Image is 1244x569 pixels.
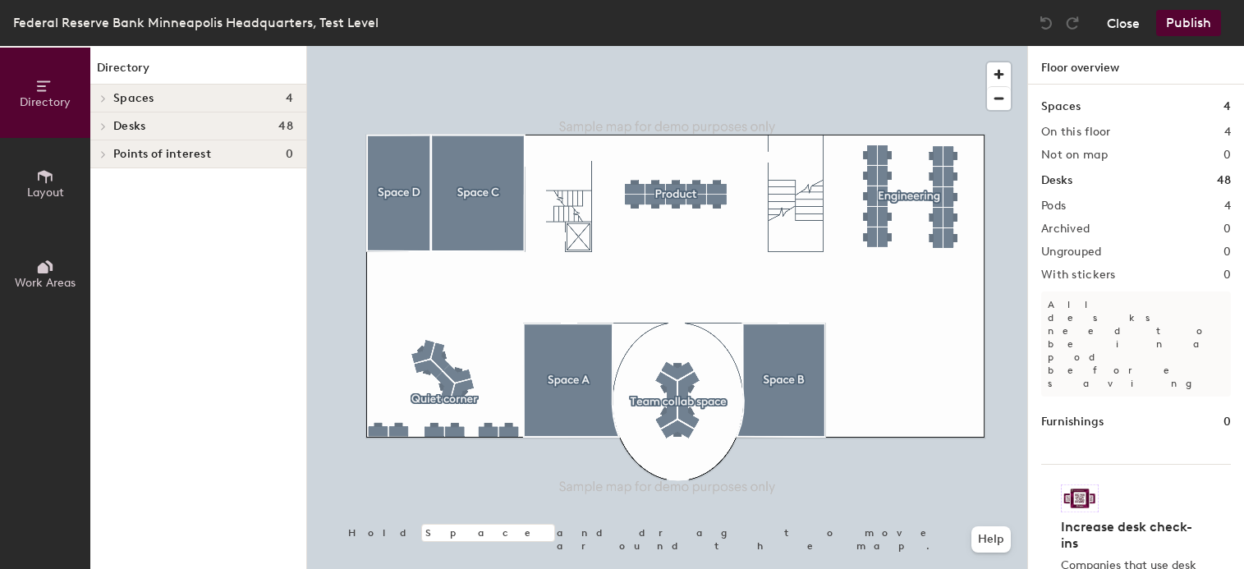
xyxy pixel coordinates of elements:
h2: 0 [1223,245,1231,259]
p: All desks need to be in a pod before saving [1041,291,1231,397]
span: Layout [27,186,64,200]
h2: 0 [1223,268,1231,282]
h2: Ungrouped [1041,245,1102,259]
h2: 0 [1223,223,1231,236]
button: Publish [1156,10,1221,36]
span: Spaces [113,92,154,105]
span: 0 [286,148,293,161]
img: Sticker logo [1061,484,1099,512]
h2: 4 [1224,200,1231,213]
h2: 0 [1223,149,1231,162]
button: Close [1107,10,1140,36]
h2: Not on map [1041,149,1108,162]
span: 48 [278,120,293,133]
h1: Spaces [1041,98,1081,116]
div: Federal Reserve Bank Minneapolis Headquarters, Test Level [13,12,379,33]
h4: Increase desk check-ins [1061,519,1201,552]
h1: Floor overview [1028,46,1244,85]
img: Redo [1064,15,1081,31]
h1: 4 [1223,98,1231,116]
span: 4 [286,92,293,105]
span: Desks [113,120,145,133]
h2: Archived [1041,223,1090,236]
h1: Directory [90,59,306,85]
h1: Furnishings [1041,413,1104,431]
span: Work Areas [15,276,76,290]
h1: 48 [1217,172,1231,190]
h2: On this floor [1041,126,1111,139]
h2: 4 [1224,126,1231,139]
button: Help [971,526,1011,553]
span: Directory [20,95,71,109]
span: Points of interest [113,148,211,161]
img: Undo [1038,15,1054,31]
h1: 0 [1223,413,1231,431]
h2: With stickers [1041,268,1116,282]
h1: Desks [1041,172,1072,190]
h2: Pods [1041,200,1066,213]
